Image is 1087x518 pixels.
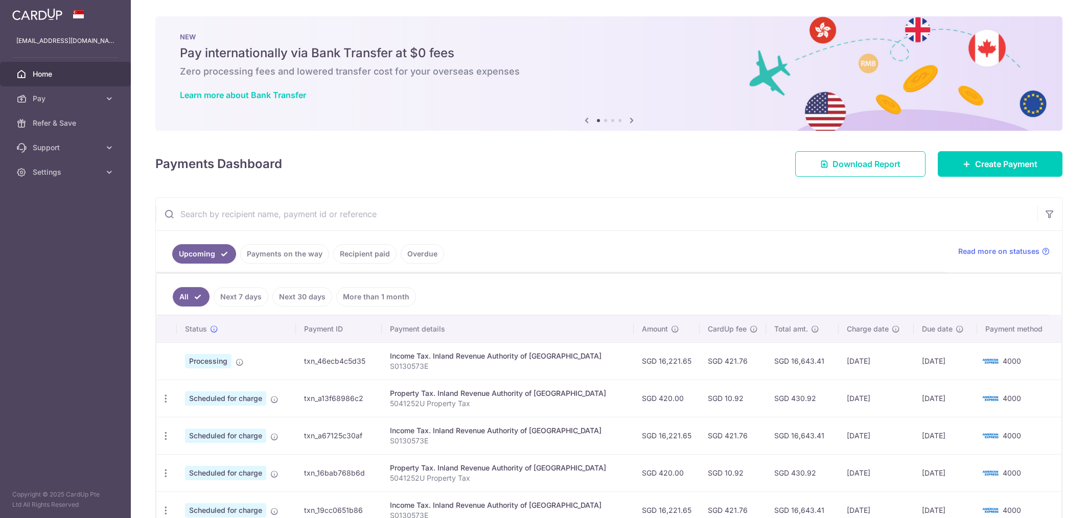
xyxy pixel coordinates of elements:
td: [DATE] [914,342,977,380]
td: SGD 430.92 [766,454,838,491]
a: Next 30 days [272,287,332,307]
span: Scheduled for charge [185,466,266,480]
th: Payment method [977,316,1061,342]
div: Income Tax. Inland Revenue Authority of [GEOGRAPHIC_DATA] [390,351,626,361]
img: Bank Card [980,467,1001,479]
span: Scheduled for charge [185,391,266,406]
input: Search by recipient name, payment id or reference [156,198,1037,230]
span: Charge date [847,324,889,334]
td: txn_a67125c30af [296,417,381,454]
td: [DATE] [914,454,977,491]
a: Payments on the way [240,244,329,264]
td: SGD 10.92 [700,380,766,417]
span: Read more on statuses [958,246,1039,256]
td: txn_16bab768b6d [296,454,381,491]
td: [DATE] [839,454,914,491]
td: txn_46ecb4c5d35 [296,342,381,380]
a: Download Report [795,151,926,177]
span: Download Report [832,158,900,170]
td: txn_a13f68986c2 [296,380,381,417]
img: CardUp [12,8,62,20]
span: Support [33,143,100,153]
div: Property Tax. Inland Revenue Authority of [GEOGRAPHIC_DATA] [390,388,626,398]
td: [DATE] [839,380,914,417]
span: Create Payment [975,158,1037,170]
td: SGD 16,221.65 [634,342,700,380]
a: Learn more about Bank Transfer [180,90,306,100]
p: 5041252U Property Tax [390,473,626,483]
span: Scheduled for charge [185,429,266,443]
span: Pay [33,93,100,104]
p: S0130573E [390,436,626,446]
span: Processing [185,354,232,368]
div: Income Tax. Inland Revenue Authority of [GEOGRAPHIC_DATA] [390,426,626,436]
span: CardUp fee [708,324,747,334]
span: Total amt. [774,324,808,334]
p: NEW [180,33,1038,41]
p: [EMAIL_ADDRESS][DOMAIN_NAME] [16,36,114,46]
th: Payment details [382,316,634,342]
th: Payment ID [296,316,381,342]
p: S0130573E [390,361,626,371]
td: SGD 10.92 [700,454,766,491]
td: SGD 420.00 [634,454,700,491]
td: SGD 420.00 [634,380,700,417]
td: SGD 16,643.41 [766,342,838,380]
a: Read more on statuses [958,246,1050,256]
img: Bank Card [980,504,1001,516]
img: Bank Card [980,392,1001,405]
td: SGD 16,643.41 [766,417,838,454]
span: Scheduled for charge [185,503,266,517]
span: 4000 [1003,394,1021,403]
td: [DATE] [839,417,914,454]
span: 4000 [1003,468,1021,477]
h4: Payments Dashboard [155,155,282,173]
img: Bank Card [980,430,1001,442]
span: 4000 [1003,506,1021,514]
p: 5041252U Property Tax [390,398,626,409]
span: Refer & Save [33,118,100,128]
a: Create Payment [938,151,1062,177]
a: Overdue [401,244,444,264]
h5: Pay internationally via Bank Transfer at $0 fees [180,45,1038,61]
span: 4000 [1003,357,1021,365]
a: Next 7 days [214,287,268,307]
div: Income Tax. Inland Revenue Authority of [GEOGRAPHIC_DATA] [390,500,626,510]
td: SGD 430.92 [766,380,838,417]
img: Bank transfer banner [155,16,1062,131]
a: All [173,287,210,307]
span: Due date [922,324,953,334]
td: [DATE] [839,342,914,380]
td: [DATE] [914,417,977,454]
td: SGD 421.76 [700,342,766,380]
iframe: Opens a widget where you can find more information [1022,487,1077,513]
td: SGD 421.76 [700,417,766,454]
td: [DATE] [914,380,977,417]
h6: Zero processing fees and lowered transfer cost for your overseas expenses [180,65,1038,78]
span: Amount [642,324,668,334]
a: Recipient paid [333,244,397,264]
a: More than 1 month [336,287,416,307]
div: Property Tax. Inland Revenue Authority of [GEOGRAPHIC_DATA] [390,463,626,473]
span: 4000 [1003,431,1021,440]
span: Status [185,324,207,334]
span: Home [33,69,100,79]
a: Upcoming [172,244,236,264]
span: Settings [33,167,100,177]
img: Bank Card [980,355,1001,367]
td: SGD 16,221.65 [634,417,700,454]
